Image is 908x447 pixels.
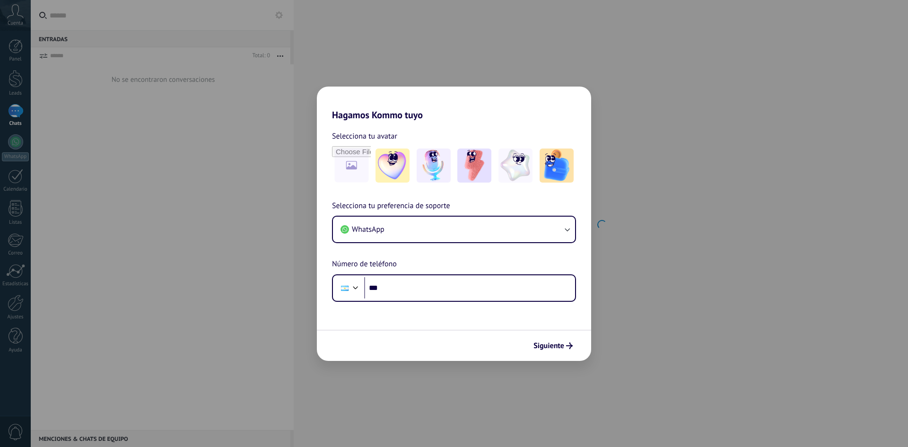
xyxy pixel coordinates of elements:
img: -4.jpeg [498,149,533,183]
button: WhatsApp [333,217,575,242]
span: Selecciona tu preferencia de soporte [332,200,450,212]
img: -5.jpeg [540,149,574,183]
span: WhatsApp [352,225,384,234]
h2: Hagamos Kommo tuyo [317,87,591,121]
span: Siguiente [533,342,564,349]
img: -3.jpeg [457,149,491,183]
span: Número de teléfono [332,258,397,271]
img: -1.jpeg [375,149,410,183]
button: Siguiente [529,338,577,354]
div: Argentina: + 54 [336,278,354,298]
img: -2.jpeg [417,149,451,183]
span: Selecciona tu avatar [332,130,397,142]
